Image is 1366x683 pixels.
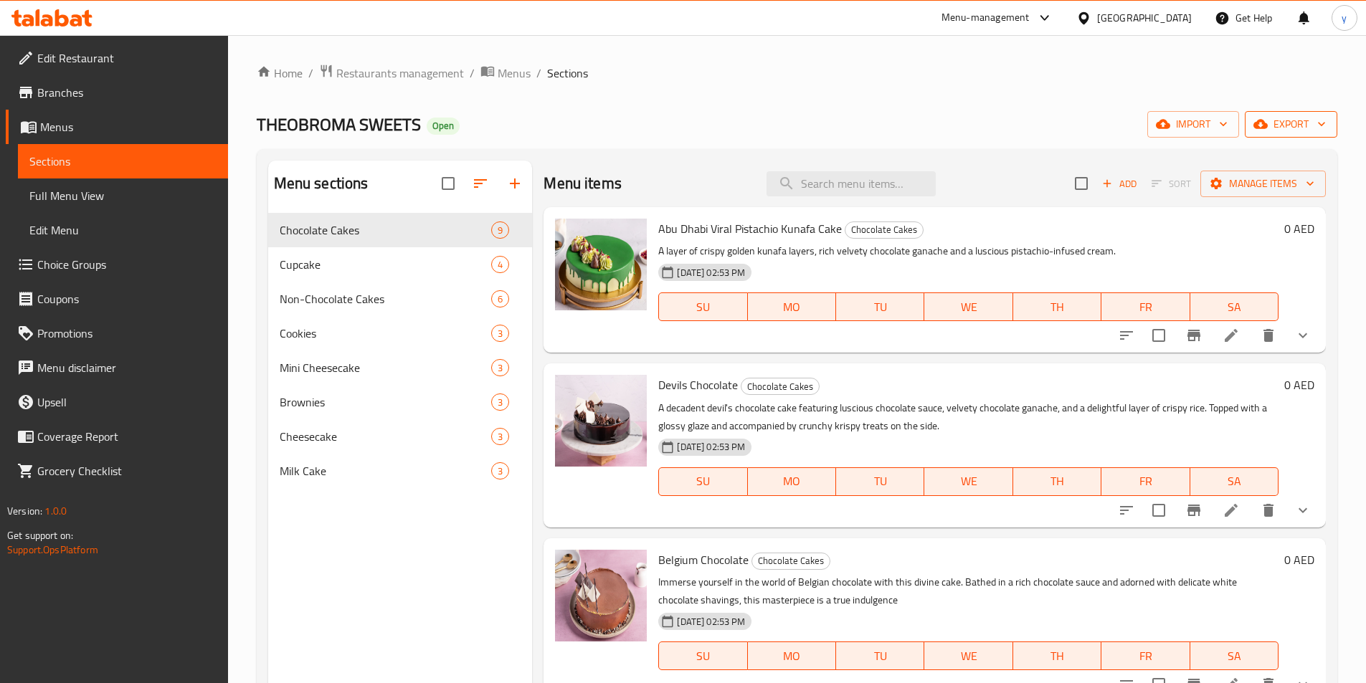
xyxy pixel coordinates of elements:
button: SU [658,641,747,670]
span: WE [930,471,1007,492]
svg: Show Choices [1294,502,1312,519]
span: Upsell [37,393,217,411]
a: Edit menu item [1223,327,1240,344]
h6: 0 AED [1284,219,1314,239]
div: Milk Cake [280,462,492,479]
span: SA [1196,297,1273,317]
span: MO [754,297,830,317]
a: Restaurants management [319,64,464,82]
a: Sections [18,144,228,178]
span: Menu disclaimer [37,359,217,376]
img: Abu Dhabi Viral Pistachio Kunafa Cake [555,219,647,310]
span: [DATE] 02:53 PM [671,440,751,454]
a: Menus [480,64,531,82]
span: SU [665,297,741,317]
span: 1.0.0 [44,502,67,520]
button: Manage items [1200,171,1326,197]
div: items [491,256,509,273]
span: Promotions [37,325,217,342]
span: Edit Menu [29,221,217,239]
span: Cookies [280,325,492,342]
span: TU [842,646,919,667]
span: Abu Dhabi Viral Pistachio Kunafa Cake [658,218,842,239]
span: Choice Groups [37,256,217,273]
span: SA [1196,471,1273,492]
span: Chocolate Cakes [752,553,830,569]
span: WE [930,646,1007,667]
button: TU [836,292,924,321]
span: Edit Restaurant [37,49,217,67]
span: Select to update [1144,320,1174,350]
span: Sections [29,153,217,170]
a: Coverage Report [6,419,228,454]
div: [GEOGRAPHIC_DATA] [1097,10,1192,26]
div: Brownies3 [268,385,533,419]
span: Grocery Checklist [37,462,217,479]
div: items [491,221,509,239]
div: items [491,393,509,411]
span: Non-Chocolate Cakes [280,290,492,307]
button: SU [658,467,747,496]
li: / [308,65,313,82]
span: 6 [492,292,508,306]
span: Select all sections [433,168,463,199]
button: sort-choices [1109,318,1144,353]
button: MO [748,641,836,670]
a: Edit Restaurant [6,41,228,75]
span: Sort sections [463,166,498,201]
span: SA [1196,646,1273,667]
div: Chocolate Cakes9 [268,213,533,247]
button: export [1245,111,1337,138]
div: Chocolate Cakes [845,221,924,239]
div: Menu-management [942,9,1030,27]
span: Menus [498,65,531,82]
button: SA [1190,641,1279,670]
span: Get support on: [7,526,73,545]
span: TH [1019,297,1096,317]
p: Immerse yourself in the world of Belgian chocolate with this divine cake. Bathed in a rich chocol... [658,573,1279,609]
span: 3 [492,361,508,375]
button: FR [1101,467,1190,496]
span: Devils Chocolate [658,374,738,396]
span: Select to update [1144,495,1174,525]
button: delete [1251,493,1286,527]
svg: Show Choices [1294,327,1312,344]
span: Select section first [1142,173,1200,195]
span: FR [1107,646,1184,667]
span: Restaurants management [336,65,464,82]
span: Coupons [37,290,217,307]
span: SU [665,646,741,667]
span: Mini Cheesecake [280,359,492,376]
img: Devils Chocolate [555,375,647,467]
span: Full Menu View [29,187,217,204]
div: Chocolate Cakes [751,553,830,570]
button: show more [1286,493,1320,527]
span: export [1256,115,1326,133]
span: 9 [492,224,508,237]
div: items [491,290,509,307]
div: Open [427,118,460,135]
span: Select section [1066,168,1096,199]
nav: breadcrumb [257,64,1337,82]
a: Coupons [6,282,228,316]
span: Menus [40,118,217,135]
div: Cupcake [280,256,492,273]
div: Cheesecake [280,428,492,445]
a: Edit Menu [18,213,228,247]
a: Promotions [6,316,228,350]
span: Coverage Report [37,428,217,445]
span: Chocolate Cakes [845,221,923,238]
span: [DATE] 02:53 PM [671,266,751,280]
button: WE [924,467,1012,496]
button: MO [748,467,836,496]
div: Non-Chocolate Cakes6 [268,282,533,316]
span: FR [1107,297,1184,317]
span: Sections [547,65,588,82]
div: items [491,462,509,479]
h6: 0 AED [1284,375,1314,395]
span: 3 [492,327,508,340]
button: Branch-specific-item [1177,493,1211,527]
